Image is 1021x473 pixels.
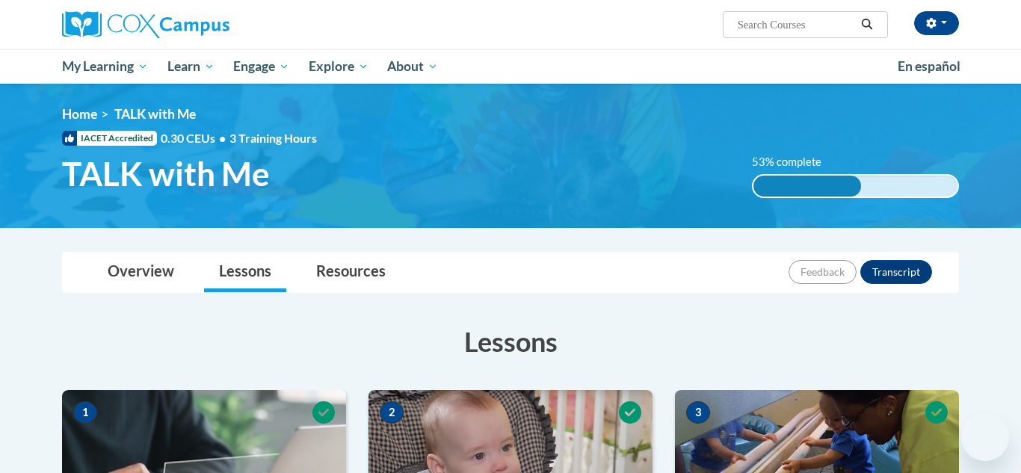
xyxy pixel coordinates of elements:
[914,11,959,35] button: Account Settings
[62,106,97,122] a: Home
[961,413,1009,461] iframe: Button to launch messaging window
[380,401,404,424] span: 2
[309,58,368,75] span: Explore
[301,253,401,292] a: Resources
[223,49,299,84] a: Engage
[387,58,438,75] span: About
[62,131,157,146] span: IACET Accredited
[158,49,224,84] a: Learn
[860,260,932,284] button: Transcript
[219,131,226,145] span: •
[898,58,960,74] span: En español
[93,253,189,292] a: Overview
[789,260,857,284] button: Feedback
[62,323,959,360] h3: Lessons
[229,131,317,145] span: 3 Training Hours
[73,401,97,424] span: 1
[52,49,158,84] a: My Learning
[753,176,862,197] div: 53% complete
[62,154,270,194] span: TALK with Me
[167,58,215,75] span: Learn
[62,58,148,75] span: My Learning
[62,11,229,38] img: Cox Campus
[114,106,196,122] span: TALK with Me
[686,401,710,424] span: 3
[856,16,878,34] button: Search
[752,154,838,170] label: 53% complete
[161,130,229,146] span: 0.30 CEUs
[736,16,856,34] input: Search Courses
[233,58,289,75] span: Engage
[40,49,981,84] div: Main menu
[204,253,286,292] a: Lessons
[378,49,448,84] a: About
[62,11,346,38] a: Cox Campus
[888,51,970,82] a: En español
[299,49,378,84] a: Explore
